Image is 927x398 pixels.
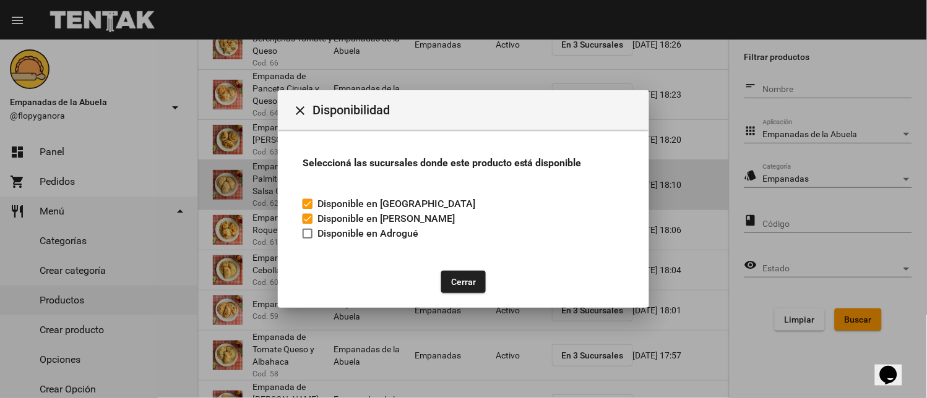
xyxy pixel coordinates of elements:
button: Cerrar [441,271,486,293]
span: Disponible en [GEOGRAPHIC_DATA] [317,197,475,211]
h3: Seleccioná las sucursales donde este producto está disponible [303,155,624,172]
mat-icon: Cerrar [293,103,308,118]
span: Disponible en Adrogué [317,226,418,241]
iframe: chat widget [875,349,915,386]
span: Disponibilidad [313,100,639,120]
button: Cerrar [288,98,313,122]
span: Disponible en [PERSON_NAME] [317,211,455,226]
